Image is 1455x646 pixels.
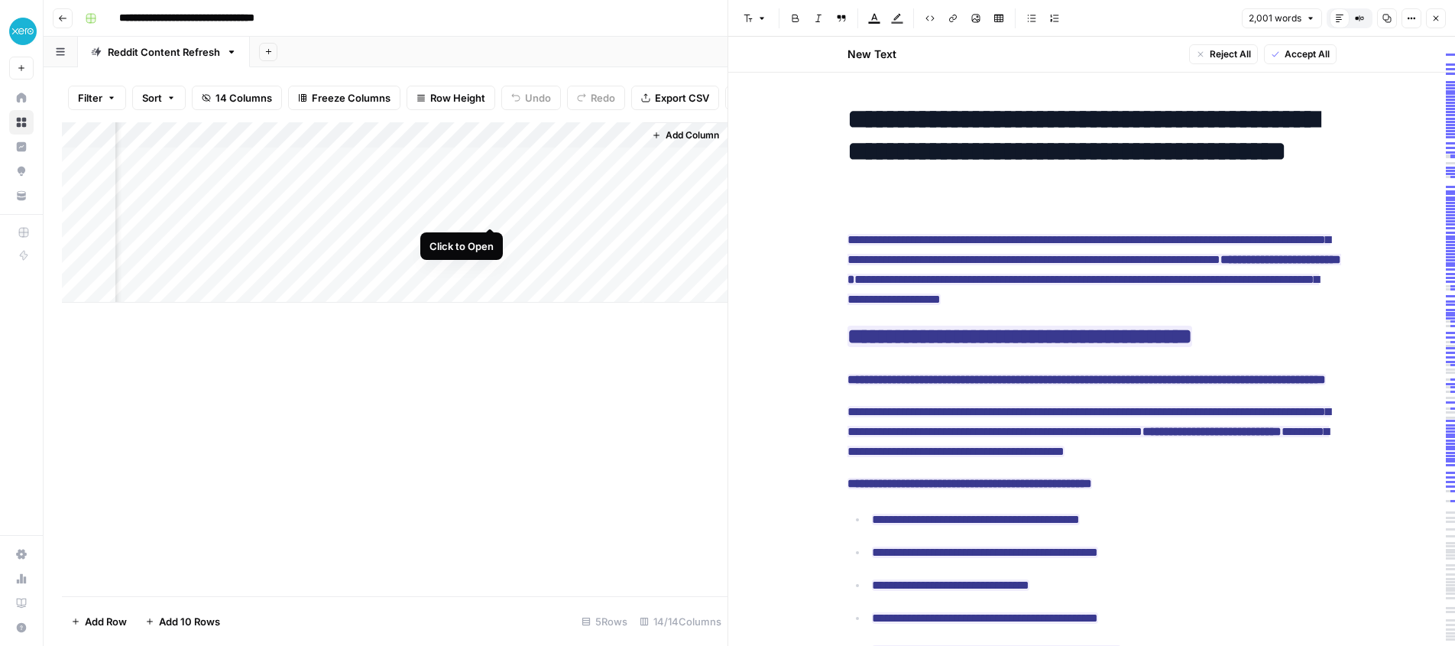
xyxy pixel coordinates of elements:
span: Add Row [85,614,127,629]
button: Row Height [407,86,495,110]
button: Add Row [62,609,136,634]
button: 14 Columns [192,86,282,110]
button: Add 10 Rows [136,609,229,634]
span: Add Column [666,128,719,142]
button: Sort [132,86,186,110]
button: Workspace: XeroOps [9,12,34,50]
span: Row Height [430,90,485,106]
div: 14/14 Columns [634,609,727,634]
span: Undo [525,90,551,106]
a: Usage [9,566,34,591]
button: 2,001 words [1242,8,1322,28]
button: Reject All [1189,44,1258,64]
a: Browse [9,110,34,135]
span: Freeze Columns [312,90,390,106]
span: Redo [591,90,615,106]
a: Reddit Content Refresh [78,37,250,67]
span: 2,001 words [1249,11,1301,25]
span: Export CSV [655,90,709,106]
a: Learning Hub [9,591,34,615]
button: Accept All [1264,44,1337,64]
img: XeroOps Logo [9,18,37,45]
a: Insights [9,135,34,159]
div: Click to Open [429,239,494,254]
span: Accept All [1285,47,1330,61]
button: Export CSV [631,86,719,110]
span: Sort [142,90,162,106]
a: Home [9,86,34,110]
button: Filter [68,86,126,110]
button: Freeze Columns [288,86,400,110]
div: Reddit Content Refresh [108,44,220,60]
a: Settings [9,542,34,566]
span: Filter [78,90,102,106]
a: Opportunities [9,159,34,183]
button: Undo [501,86,561,110]
span: Reject All [1210,47,1251,61]
button: Redo [567,86,625,110]
button: Help + Support [9,615,34,640]
button: Add Column [646,125,725,145]
a: Your Data [9,183,34,208]
div: 5 Rows [575,609,634,634]
span: Add 10 Rows [159,614,220,629]
span: 14 Columns [215,90,272,106]
h2: New Text [847,47,896,62]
